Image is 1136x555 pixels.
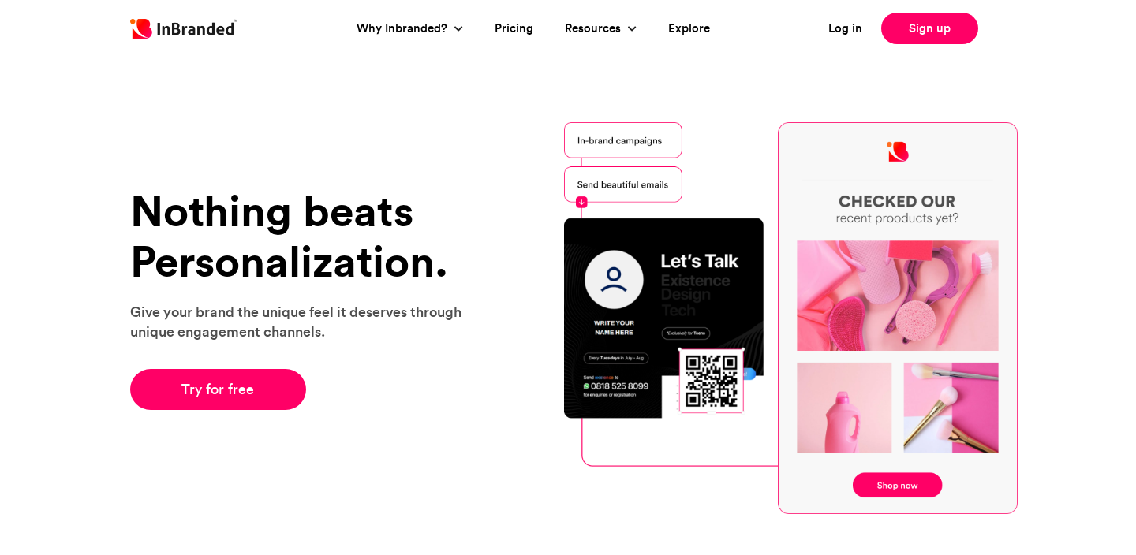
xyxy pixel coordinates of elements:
a: Pricing [495,20,533,38]
a: Why Inbranded? [357,20,451,38]
a: Explore [668,20,710,38]
img: Inbranded [130,19,237,39]
h1: Nothing beats Personalization. [130,186,481,286]
a: Try for free [130,369,306,410]
a: Log in [828,20,862,38]
a: Resources [565,20,625,38]
a: Sign up [881,13,978,44]
p: Give your brand the unique feel it deserves through unique engagement channels. [130,302,481,341]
